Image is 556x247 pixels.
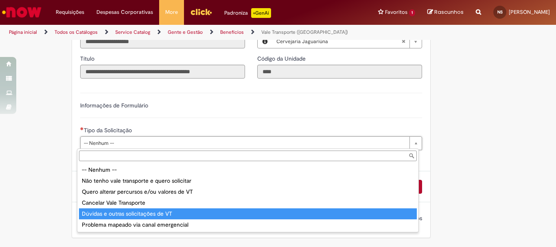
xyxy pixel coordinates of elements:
[77,163,418,232] ul: Tipo da Solicitação
[79,175,417,186] div: Não tenho vale transporte e quero solicitar
[79,219,417,230] div: Problema mapeado via canal emergencial
[79,164,417,175] div: -- Nenhum --
[79,208,417,219] div: Dúvidas e outras solicitações de VT
[79,186,417,197] div: Quero alterar percursos e/ou valores de VT
[79,197,417,208] div: Cancelar Vale Transporte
